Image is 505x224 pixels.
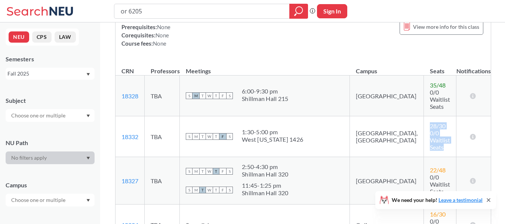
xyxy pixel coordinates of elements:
[430,166,446,174] span: 22 / 48
[6,194,95,206] div: Dropdown arrow
[7,196,70,205] input: Choose one or multiple
[350,59,424,76] th: Campus
[193,168,199,175] span: M
[213,92,219,99] span: T
[6,151,95,164] div: Dropdown arrow
[7,111,70,120] input: Choose one or multiple
[242,95,288,102] div: Shillman Hall 215
[186,92,193,99] span: S
[121,92,138,99] a: 18328
[193,92,199,99] span: M
[157,24,170,30] span: None
[86,73,90,76] svg: Dropdown arrow
[186,187,193,193] span: S
[206,92,213,99] span: W
[186,168,193,175] span: S
[317,4,347,18] button: Sign In
[242,163,288,171] div: 2:50 - 4:30 pm
[32,31,52,43] button: CPS
[145,59,180,76] th: Professors
[242,189,288,197] div: Shillman Hall 320
[206,133,213,140] span: W
[430,129,450,151] span: 0/0 Waitlist Seats
[226,168,233,175] span: S
[430,89,450,110] span: 0/0 Waitlist Seats
[213,133,219,140] span: T
[120,5,284,18] input: Class, professor, course number, "phrase"
[6,55,95,63] div: Semesters
[350,76,424,116] td: [GEOGRAPHIC_DATA]
[153,40,166,47] span: None
[242,88,288,95] div: 6:00 - 9:30 pm
[206,187,213,193] span: W
[213,187,219,193] span: T
[6,96,95,105] div: Subject
[121,177,138,184] a: 18327
[430,211,446,218] span: 16 / 30
[294,6,303,16] svg: magnifying glass
[242,128,303,136] div: 1:30 - 5:00 pm
[219,187,226,193] span: F
[456,59,491,76] th: Notifications
[219,133,226,140] span: F
[145,76,180,116] td: TBA
[6,68,95,80] div: Fall 2025Dropdown arrow
[430,82,446,89] span: 35 / 48
[86,114,90,117] svg: Dropdown arrow
[219,168,226,175] span: F
[242,136,303,143] div: West [US_STATE] 1426
[193,187,199,193] span: M
[55,31,76,43] button: LAW
[86,157,90,160] svg: Dropdown arrow
[350,157,424,205] td: [GEOGRAPHIC_DATA]
[145,116,180,157] td: TBA
[199,92,206,99] span: T
[242,171,288,178] div: Shillman Hall 320
[430,122,446,129] span: 28 / 30
[226,92,233,99] span: S
[180,59,350,76] th: Meetings
[413,22,479,31] span: View more info for this class
[186,133,193,140] span: S
[86,199,90,202] svg: Dropdown arrow
[121,15,170,47] div: NUPaths: Prerequisites: Corequisites: Course fees:
[213,168,219,175] span: T
[199,187,206,193] span: T
[350,116,424,157] td: [GEOGRAPHIC_DATA], [GEOGRAPHIC_DATA]
[7,70,86,78] div: Fall 2025
[6,181,95,189] div: Campus
[6,109,95,122] div: Dropdown arrow
[289,4,308,19] div: magnifying glass
[9,31,29,43] button: NEU
[6,139,95,147] div: NU Path
[206,168,213,175] span: W
[219,92,226,99] span: F
[155,32,169,39] span: None
[438,197,483,203] a: Leave a testimonial
[193,133,199,140] span: M
[199,168,206,175] span: T
[226,187,233,193] span: S
[226,133,233,140] span: S
[242,182,288,189] div: 11:45 - 1:25 pm
[121,133,138,140] a: 18332
[392,197,483,203] span: We need your help!
[145,157,180,205] td: TBA
[430,174,450,195] span: 0/0 Waitlist Seats
[199,133,206,140] span: T
[121,67,134,75] div: CRN
[424,59,456,76] th: Seats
